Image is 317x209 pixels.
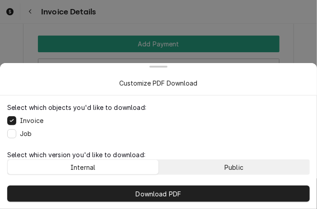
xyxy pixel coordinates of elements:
[7,186,310,202] button: Download PDF
[20,129,32,138] label: Job
[7,150,310,159] p: Select which version you'd like to download:
[7,103,146,112] p: Select which objects you'd like to download:
[224,163,243,172] div: Public
[134,189,183,199] span: Download PDF
[120,78,198,88] div: Customize PDF Download
[20,116,43,125] label: Invoice
[70,163,95,172] div: Internal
